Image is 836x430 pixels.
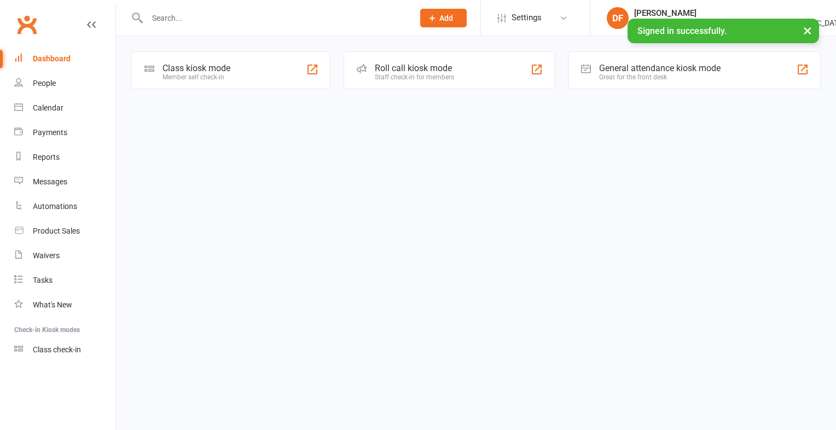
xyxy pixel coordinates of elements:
a: Clubworx [13,11,40,38]
div: Messages [33,177,67,186]
span: Add [439,14,453,22]
div: General attendance kiosk mode [599,63,721,73]
div: Staff check-in for members [375,73,454,81]
a: Payments [14,120,115,145]
div: Waivers [33,251,60,260]
div: Payments [33,128,67,137]
a: Waivers [14,243,115,268]
span: Settings [512,5,542,30]
div: Product Sales [33,226,80,235]
div: Reports [33,153,60,161]
a: What's New [14,293,115,317]
span: Signed in successfully. [637,26,727,36]
a: Messages [14,170,115,194]
a: Tasks [14,268,115,293]
div: Calendar [33,103,63,112]
div: What's New [33,300,72,309]
a: Reports [14,145,115,170]
div: Member self check-in [162,73,230,81]
div: Tasks [33,276,53,284]
div: Class check-in [33,345,81,354]
a: Class kiosk mode [14,338,115,362]
a: Dashboard [14,47,115,71]
div: Roll call kiosk mode [375,63,454,73]
div: People [33,79,56,88]
a: People [14,71,115,96]
button: × [798,19,817,42]
a: Product Sales [14,219,115,243]
div: Class kiosk mode [162,63,230,73]
a: Calendar [14,96,115,120]
div: DF [607,7,629,29]
div: Dashboard [33,54,71,63]
div: Automations [33,202,77,211]
div: Great for the front desk [599,73,721,81]
button: Add [420,9,467,27]
a: Automations [14,194,115,219]
input: Search... [144,10,406,26]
